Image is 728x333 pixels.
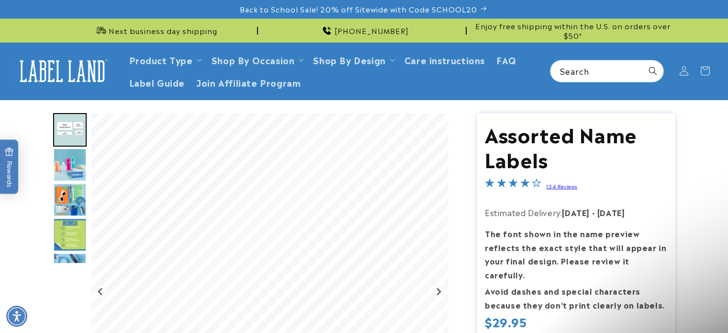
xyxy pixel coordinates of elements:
img: Assorted Name Labels - Label Land [53,113,87,147]
div: Go to slide 2 [53,113,87,147]
strong: [DATE] [597,207,625,218]
div: Announcement [262,19,467,42]
a: Join Affiliate Program [190,71,306,93]
span: FAQ [496,54,516,65]
div: Accessibility Menu [6,306,27,327]
a: Product Type [129,53,193,66]
span: Label Guide [129,77,185,88]
strong: - [592,207,595,218]
a: 134 Reviews - open in a new tab [546,183,577,189]
img: Label Land [14,56,110,86]
span: Join Affiliate Program [196,77,301,88]
span: Enjoy free shipping within the U.S. on orders over $50* [470,21,675,40]
h1: Assorted Name Labels [485,121,667,171]
a: Label Guide [123,71,191,93]
div: Go to slide 4 [53,183,87,217]
iframe: Gorgias Floating Chat [527,288,718,323]
span: Shop By Occasion [212,54,295,65]
a: FAQ [491,48,522,71]
a: Label Land [11,53,114,90]
button: Previous slide [94,285,107,298]
summary: Product Type [123,48,206,71]
span: $29.95 [485,313,527,330]
span: Rewards [5,147,14,187]
div: Announcement [53,19,258,42]
span: Back to School Sale! 20% off Sitewide with Code SCHOOL20 [240,4,477,14]
span: Next business day shipping [109,26,217,35]
a: Care instructions [399,48,491,71]
strong: The font shown in the name preview reflects the exact style that will appear in your final design... [485,228,666,280]
img: Assorted Name Labels - Label Land [53,218,87,252]
button: Next slide [432,285,445,298]
p: Estimated Delivery: [485,206,667,219]
strong: [DATE] [562,207,590,218]
div: Go to slide 5 [53,218,87,252]
span: 4.2-star overall rating [485,179,541,191]
span: [PHONE_NUMBER] [335,26,409,35]
div: Go to slide 3 [53,148,87,182]
img: Assorted Name Labels - Label Land [53,253,87,287]
iframe: Gorgias live chat conversation starters [586,210,718,290]
img: Assorted Name Labels - Label Land [53,148,87,182]
a: Shop By Design [313,53,385,66]
img: Assorted Name Labels - Label Land [53,183,87,217]
summary: Shop By Design [307,48,398,71]
span: Care instructions [404,54,485,65]
strong: Avoid dashes and special characters because they don’t print clearly on labels. [485,285,665,310]
div: Go to slide 6 [53,253,87,287]
button: Search [642,60,663,81]
div: Announcement [470,19,675,42]
summary: Shop By Occasion [206,48,308,71]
